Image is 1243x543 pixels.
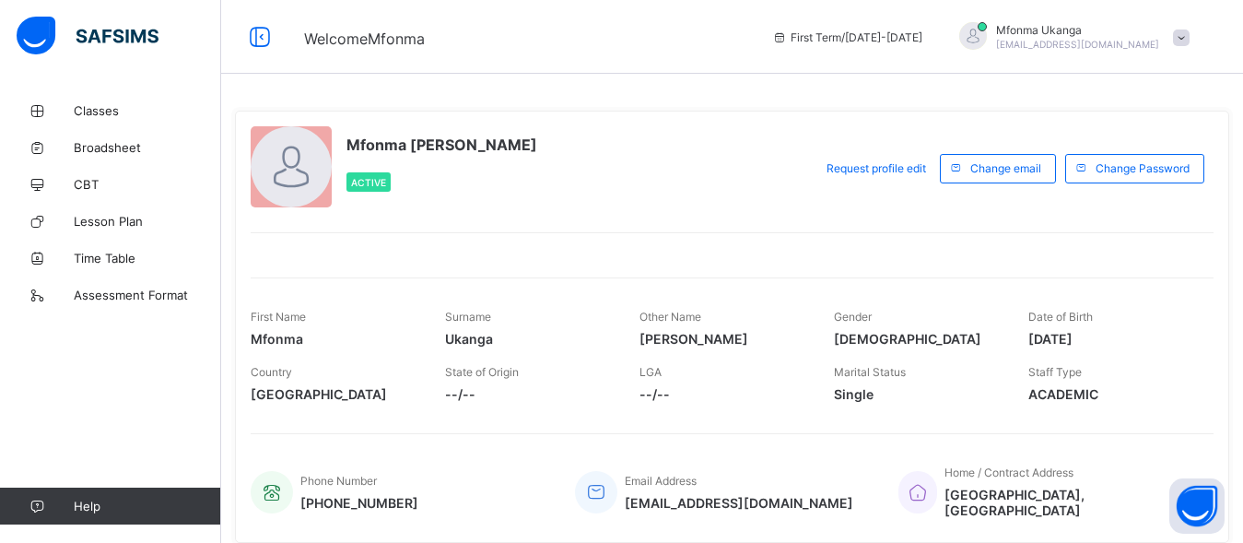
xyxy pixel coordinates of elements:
img: safsims [17,17,158,55]
span: LGA [639,365,662,379]
span: --/-- [445,386,612,402]
span: Change email [970,161,1041,175]
span: Time Table [74,251,221,266]
span: Marital Status [834,365,906,379]
span: Change Password [1096,161,1190,175]
span: State of Origin [445,365,519,379]
span: Mfonma Ukanga [996,23,1159,37]
span: Welcome Mfonma [304,30,425,48]
span: [DATE] [1028,331,1195,347]
span: Mfonma [PERSON_NAME] [346,136,537,154]
span: Ukanga [445,331,612,347]
span: CBT [74,177,221,192]
span: Gender [834,310,872,324]
span: Active [351,177,386,188]
span: Date of Birth [1028,310,1093,324]
div: Mfonma Ukanga [941,22,1199,53]
span: session/term information [772,30,922,44]
span: Classes [74,103,221,118]
span: Country [251,365,292,379]
span: Surname [445,310,491,324]
span: Request profile edit [827,161,926,175]
span: ACADEMIC [1028,386,1195,402]
span: Phone Number [300,474,377,488]
span: Other Name [639,310,701,324]
span: Broadsheet [74,140,221,155]
span: First Name [251,310,306,324]
span: Email Address [625,474,697,488]
span: --/-- [639,386,806,402]
span: [PHONE_NUMBER] [300,495,418,511]
span: Assessment Format [74,288,221,302]
span: [PERSON_NAME] [639,331,806,347]
span: Single [834,386,1001,402]
span: [GEOGRAPHIC_DATA] [251,386,417,402]
span: Help [74,499,220,513]
button: Open asap [1169,478,1225,534]
span: [EMAIL_ADDRESS][DOMAIN_NAME] [996,39,1159,50]
span: Home / Contract Address [944,466,1073,479]
span: Staff Type [1028,365,1082,379]
span: Mfonma [251,331,417,347]
span: Lesson Plan [74,214,221,229]
span: [GEOGRAPHIC_DATA], [GEOGRAPHIC_DATA] [944,487,1195,518]
span: [EMAIL_ADDRESS][DOMAIN_NAME] [625,495,853,511]
span: [DEMOGRAPHIC_DATA] [834,331,1001,347]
